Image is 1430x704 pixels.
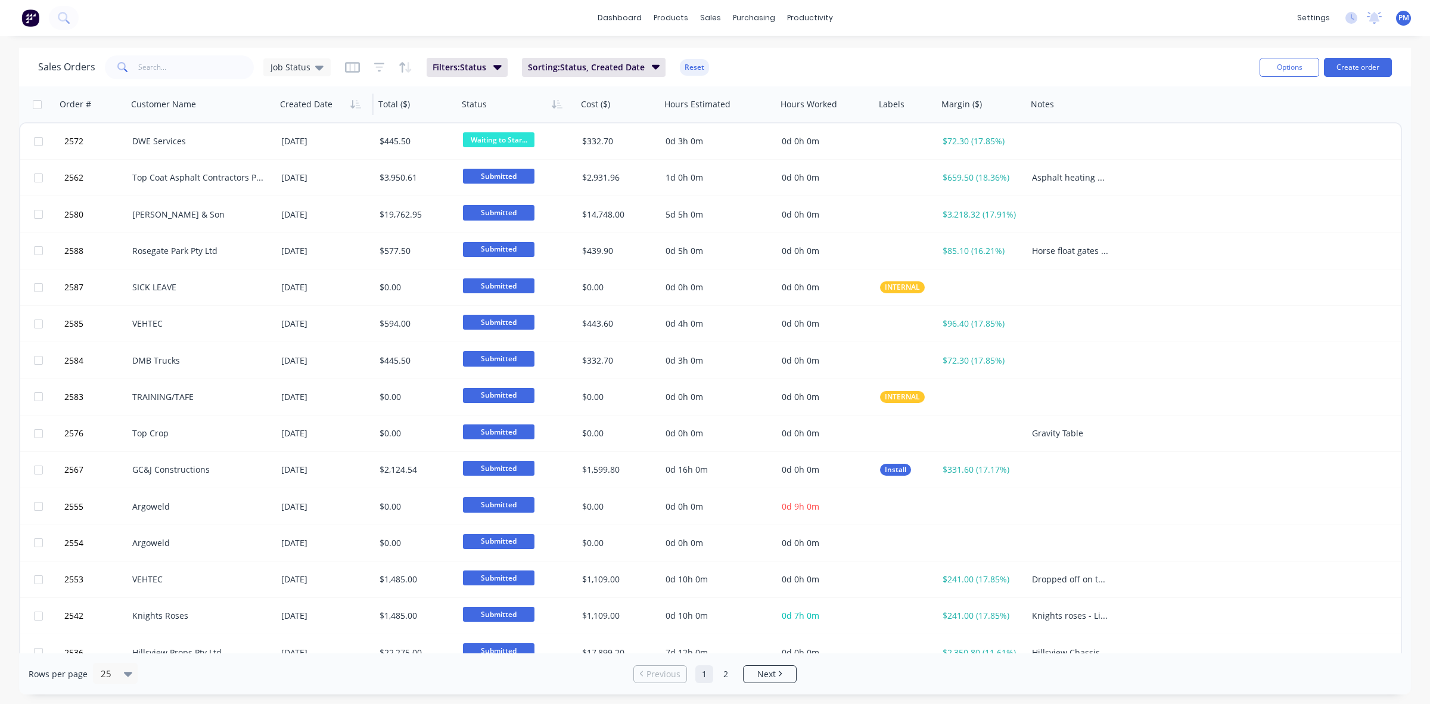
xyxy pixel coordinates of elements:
[132,135,265,147] div: DWE Services
[281,281,370,293] div: [DATE]
[380,464,450,476] div: $2,124.54
[880,281,925,293] button: INTERNAL
[131,98,196,110] div: Customer Name
[1032,172,1109,184] div: Asphalt heating probe.
[782,281,819,293] span: 0d 0h 0m
[943,464,1018,476] div: $331.60 (17.17%)
[885,464,906,476] span: Install
[666,135,767,147] div: 0d 3h 0m
[463,242,534,257] span: Submitted
[380,172,450,184] div: $3,950.61
[64,573,83,585] span: 2553
[380,391,450,403] div: $0.00
[61,343,132,379] button: 2584
[666,537,767,549] div: 0d 0h 0m
[281,537,370,549] div: [DATE]
[782,647,819,658] span: 0d 0h 0m
[885,281,920,293] span: INTERNAL
[1398,13,1409,23] span: PM
[463,570,534,585] span: Submitted
[1291,9,1336,27] div: settings
[582,464,652,476] div: $1,599.80
[782,172,819,183] span: 0d 0h 0m
[61,233,132,269] button: 2588
[582,135,652,147] div: $332.70
[61,635,132,671] button: 2536
[782,355,819,366] span: 0d 0h 0m
[281,610,370,622] div: [DATE]
[60,98,91,110] div: Order #
[634,668,686,680] a: Previous page
[666,172,767,184] div: 1d 0h 0m
[463,278,534,293] span: Submitted
[782,610,819,621] span: 0d 7h 0m
[281,647,370,659] div: [DATE]
[943,573,1018,585] div: $241.00 (17.85%)
[281,427,370,439] div: [DATE]
[781,9,839,27] div: productivity
[281,318,370,330] div: [DATE]
[666,427,767,439] div: 0d 0h 0m
[592,9,648,27] a: dashboard
[582,209,652,221] div: $14,748.00
[943,610,1018,622] div: $241.00 (17.85%)
[132,647,265,659] div: Hillsview Props Pty Ltd
[463,534,534,549] span: Submitted
[582,281,652,293] div: $0.00
[1032,573,1109,585] div: Dropped off on the 11th pick up next day
[380,610,450,622] div: $1,485.00
[61,123,132,159] button: 2572
[463,424,534,439] span: Submitted
[61,415,132,451] button: 2576
[64,318,83,330] span: 2585
[782,427,819,439] span: 0d 0h 0m
[138,55,254,79] input: Search...
[666,245,767,257] div: 0d 5h 0m
[380,537,450,549] div: $0.00
[64,537,83,549] span: 2554
[61,306,132,342] button: 2585
[1032,245,1109,257] div: Horse float gates - must be completed by [DATE]
[433,61,486,73] span: Filters: Status
[281,501,370,513] div: [DATE]
[132,318,265,330] div: VEHTEC
[380,281,450,293] div: $0.00
[666,573,767,585] div: 0d 10h 0m
[64,355,83,367] span: 2584
[271,61,310,73] span: Job Status
[943,209,1018,221] div: $3,218.32 (17.91%)
[463,643,534,658] span: Submitted
[1260,58,1319,77] button: Options
[648,9,694,27] div: products
[582,501,652,513] div: $0.00
[695,665,713,683] a: Page 1 is your current page
[132,427,265,439] div: Top Crop
[281,464,370,476] div: [DATE]
[132,209,265,221] div: [PERSON_NAME] & Son
[64,245,83,257] span: 2588
[744,668,796,680] a: Next page
[64,464,83,476] span: 2567
[1031,98,1054,110] div: Notes
[132,281,265,293] div: SICK LEAVE
[582,427,652,439] div: $0.00
[782,391,819,402] span: 0d 0h 0m
[281,172,370,184] div: [DATE]
[64,391,83,403] span: 2583
[522,58,666,77] button: Sorting:Status, Created Date
[61,562,132,597] button: 2553
[61,525,132,561] button: 2554
[281,245,370,257] div: [DATE]
[879,98,904,110] div: Labels
[463,461,534,476] span: Submitted
[582,610,652,622] div: $1,109.00
[463,205,534,220] span: Submitted
[380,647,450,659] div: $22,275.00
[380,209,450,221] div: $19,762.95
[132,501,265,513] div: Argoweld
[782,318,819,329] span: 0d 0h 0m
[1032,427,1109,439] div: Gravity Table
[1032,610,1109,622] div: Knights roses - Lightbar and Float
[61,269,132,305] button: 2587
[61,197,132,232] button: 2580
